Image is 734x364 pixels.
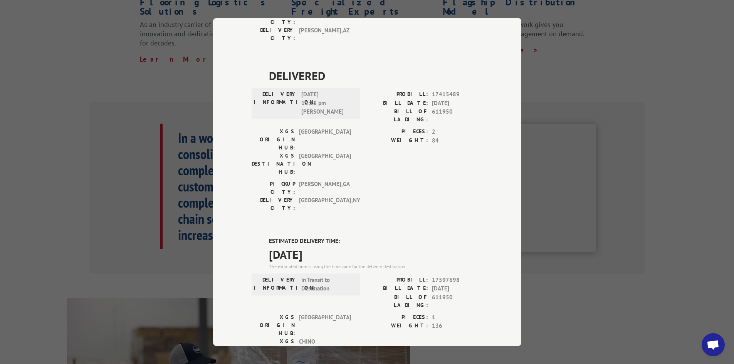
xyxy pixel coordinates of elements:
[367,293,428,309] label: BILL OF LADING:
[299,180,351,196] span: [PERSON_NAME] , GA
[432,99,483,108] span: [DATE]
[367,90,428,99] label: PROBILL:
[299,196,351,212] span: [GEOGRAPHIC_DATA] , NY
[432,276,483,285] span: 17597698
[367,99,428,108] label: BILL DATE:
[367,136,428,145] label: WEIGHT:
[252,337,295,362] label: XGS DESTINATION HUB:
[432,90,483,99] span: 17415489
[299,26,351,42] span: [PERSON_NAME] , AZ
[432,107,483,124] span: 611950
[432,313,483,322] span: 1
[367,284,428,293] label: BILL DATE:
[252,127,295,152] label: XGS ORIGIN HUB:
[301,276,353,293] span: In Transit to Destination
[299,337,351,362] span: CHINO
[432,284,483,293] span: [DATE]
[367,276,428,285] label: PROBILL:
[252,26,295,42] label: DELIVERY CITY:
[252,152,295,176] label: XGS DESTINATION HUB:
[254,90,297,116] label: DELIVERY INFORMATION:
[702,333,725,356] div: Open chat
[299,10,351,26] span: ACWORTH , GA
[252,180,295,196] label: PICKUP CITY:
[367,107,428,124] label: BILL OF LADING:
[432,127,483,136] span: 2
[269,246,483,263] span: [DATE]
[269,237,483,246] label: ESTIMATED DELIVERY TIME:
[269,67,483,84] span: DELIVERED
[367,322,428,330] label: WEIGHT:
[367,313,428,322] label: PIECES:
[299,127,351,152] span: [GEOGRAPHIC_DATA]
[432,322,483,330] span: 136
[367,127,428,136] label: PIECES:
[432,293,483,309] span: 611950
[299,152,351,176] span: [GEOGRAPHIC_DATA]
[254,276,297,293] label: DELIVERY INFORMATION:
[252,313,295,337] label: XGS ORIGIN HUB:
[252,10,295,26] label: PICKUP CITY:
[432,136,483,145] span: 84
[269,263,483,270] div: The estimated time is using the time zone for the delivery destination.
[299,313,351,337] span: [GEOGRAPHIC_DATA]
[252,196,295,212] label: DELIVERY CITY:
[301,90,353,116] span: [DATE] 12:26 pm [PERSON_NAME]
